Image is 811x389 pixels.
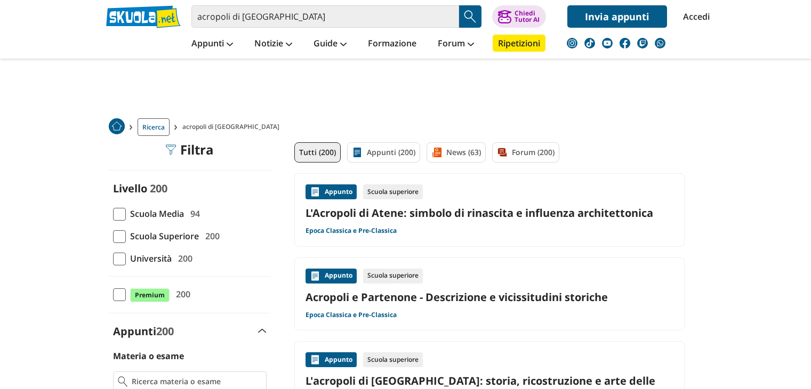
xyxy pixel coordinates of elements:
span: 200 [156,324,174,338]
button: ChiediTutor AI [492,5,546,28]
div: Filtra [165,142,214,157]
a: Invia appunti [567,5,667,28]
span: 94 [186,207,200,221]
div: Chiedi Tutor AI [515,10,540,23]
a: Tutti (200) [294,142,341,163]
div: Appunto [306,352,357,367]
span: 200 [172,287,190,301]
img: Appunti filtro contenuto [352,147,363,158]
img: Apri e chiudi sezione [258,329,267,333]
label: Materia o esame [113,350,184,362]
a: Appunti [189,35,236,54]
a: Acropoli e Partenone - Descrizione e vicissitudini storiche [306,290,673,304]
a: Forum (200) [492,142,559,163]
a: Ripetizioni [493,35,545,52]
span: 200 [150,181,167,196]
div: Scuola superiore [363,184,423,199]
label: Appunti [113,324,174,338]
img: Filtra filtri mobile [165,144,176,155]
img: instagram [567,38,577,48]
div: Scuola superiore [363,352,423,367]
a: L'Acropoli di Atene: simbolo di rinascita e influenza architettonica [306,206,673,220]
span: acropoli di [GEOGRAPHIC_DATA] [182,118,284,136]
a: Appunti (200) [347,142,420,163]
span: Premium [130,288,170,302]
span: 200 [201,229,220,243]
a: Formazione [365,35,419,54]
a: Epoca Classica e Pre-Classica [306,311,397,319]
img: Ricerca materia o esame [118,376,128,387]
img: Appunti contenuto [310,354,320,365]
div: Appunto [306,184,357,199]
img: Cerca appunti, riassunti o versioni [462,9,478,25]
img: facebook [620,38,630,48]
img: WhatsApp [655,38,665,48]
img: Home [109,118,125,134]
a: Ricerca [138,118,170,136]
a: Epoca Classica e Pre-Classica [306,226,397,235]
img: Appunti contenuto [310,187,320,197]
a: Guide [311,35,349,54]
input: Cerca appunti, riassunti o versioni [191,5,459,28]
img: youtube [602,38,613,48]
a: Home [109,118,125,136]
a: News (63) [427,142,486,163]
span: Scuola Superiore [126,229,199,243]
input: Ricerca materia o esame [132,376,261,387]
img: Appunti contenuto [310,271,320,281]
a: Forum [435,35,477,54]
span: Scuola Media [126,207,184,221]
label: Livello [113,181,147,196]
div: Scuola superiore [363,269,423,283]
img: News filtro contenuto [431,147,442,158]
a: Accedi [683,5,705,28]
span: 200 [174,252,192,265]
a: Notizie [252,35,295,54]
div: Appunto [306,269,357,283]
img: Forum filtro contenuto [497,147,508,158]
img: tiktok [584,38,595,48]
span: Università [126,252,172,265]
button: Search Button [459,5,481,28]
img: twitch [637,38,648,48]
